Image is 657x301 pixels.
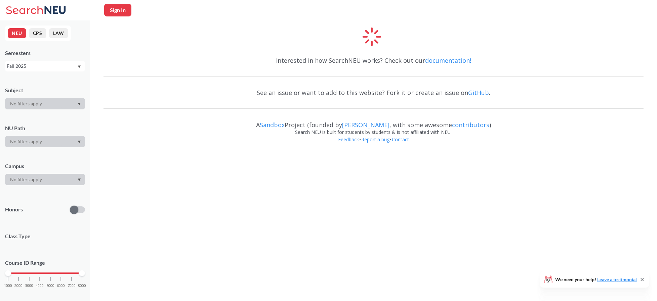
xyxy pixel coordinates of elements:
div: Fall 2025 [7,62,77,70]
svg: Dropdown arrow [78,103,81,105]
p: Course ID Range [5,259,85,267]
svg: Dropdown arrow [78,65,81,68]
a: Sandbox [260,121,285,129]
div: • • [104,136,644,153]
div: A Project (founded by , with some awesome ) [104,115,644,129]
a: Feedback [338,136,359,143]
span: 2000 [14,284,23,288]
div: Search NEU is built for students by students & is not affiliated with NEU. [104,129,644,136]
span: 7000 [68,284,76,288]
span: Class Type [5,233,85,240]
button: NEU [8,28,26,38]
div: See an issue or want to add to this website? Fork it or create an issue on . [104,83,644,102]
a: documentation! [425,56,471,64]
span: We need your help! [555,277,637,282]
svg: Dropdown arrow [78,179,81,181]
button: Sign In [104,4,131,16]
span: 5000 [46,284,54,288]
span: 4000 [36,284,44,288]
a: [PERSON_NAME] [342,121,389,129]
button: LAW [49,28,68,38]
svg: Dropdown arrow [78,141,81,143]
span: 1000 [4,284,12,288]
div: Dropdown arrow [5,174,85,185]
span: 6000 [57,284,65,288]
div: Dropdown arrow [5,136,85,147]
div: Dropdown arrow [5,98,85,109]
span: 8000 [78,284,86,288]
a: Contact [392,136,409,143]
div: Fall 2025Dropdown arrow [5,61,85,71]
div: Campus [5,162,85,170]
div: Semesters [5,49,85,57]
button: CPS [29,28,46,38]
div: Subject [5,87,85,94]
a: Leave a testimonial [597,277,637,282]
a: GitHub [468,89,489,97]
a: Report a bug [361,136,390,143]
div: NU Path [5,124,85,132]
span: 3000 [25,284,33,288]
a: contributors [452,121,489,129]
p: Honors [5,206,23,213]
div: Interested in how SearchNEU works? Check out our [104,51,644,70]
